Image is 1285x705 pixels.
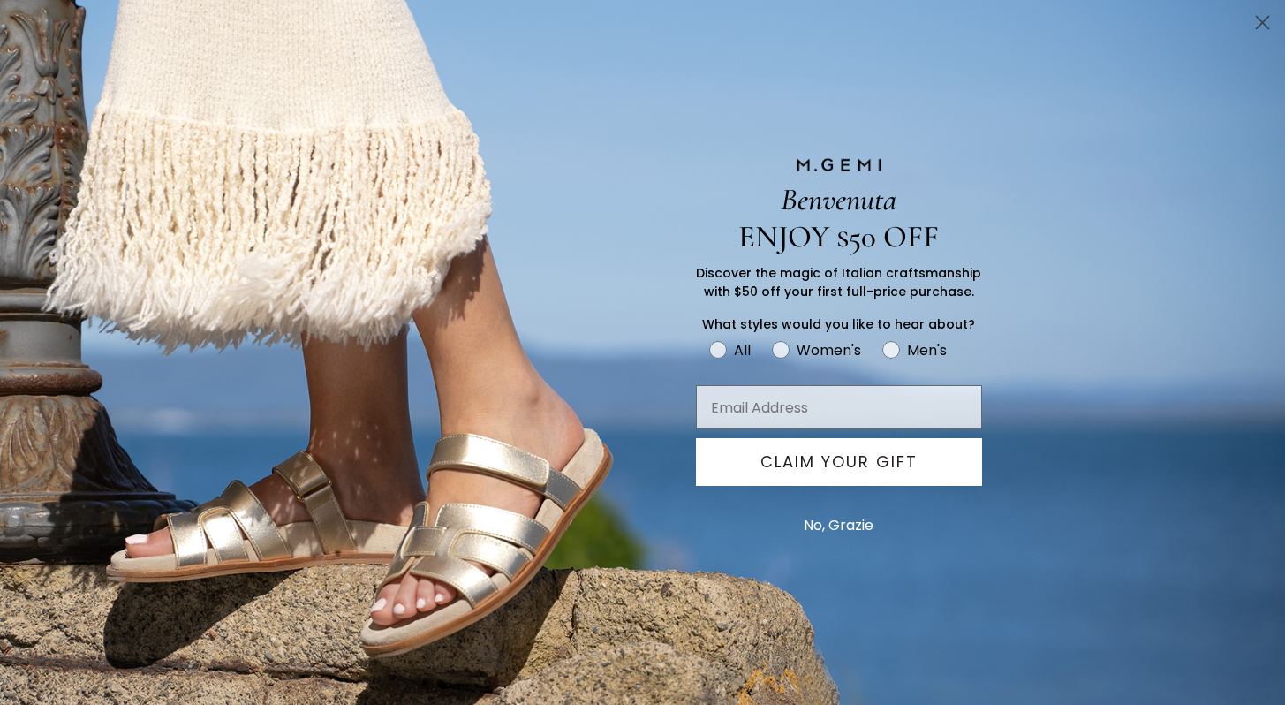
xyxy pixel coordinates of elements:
input: Email Address [696,385,982,429]
div: Men's [907,339,947,361]
img: M.GEMI [795,157,883,173]
div: All [734,339,751,361]
span: What styles would you like to hear about? [702,315,975,333]
div: Women's [797,339,861,361]
button: Close dialog [1247,7,1278,38]
span: Discover the magic of Italian craftsmanship with $50 off your first full-price purchase. [696,264,981,300]
button: CLAIM YOUR GIFT [696,438,982,486]
button: No, Grazie [795,504,882,548]
span: ENJOY $50 OFF [738,218,939,255]
span: Benvenuta [781,181,896,218]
